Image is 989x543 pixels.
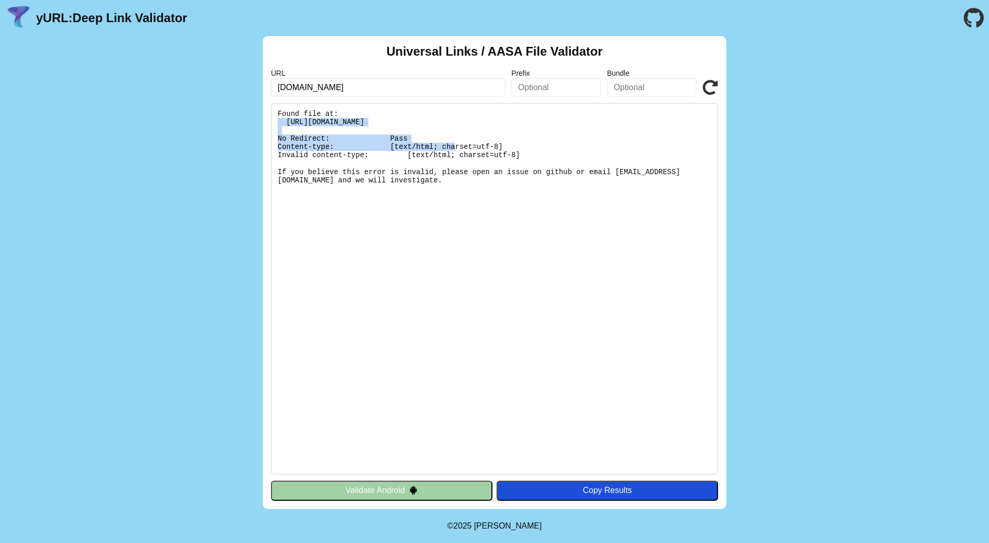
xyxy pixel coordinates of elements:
img: yURL Logo [5,5,32,31]
img: droidIcon.svg [409,486,418,495]
label: Prefix [511,69,601,77]
label: URL [271,69,505,77]
input: Optional [607,78,696,97]
div: Copy Results [502,486,713,495]
input: Optional [511,78,601,97]
a: Michael Ibragimchayev's Personal Site [474,521,542,530]
a: yURL:Deep Link Validator [36,11,187,25]
input: Required [271,78,505,97]
h2: Universal Links / AASA File Validator [386,44,603,59]
button: Validate Android [271,481,492,500]
footer: © [447,509,541,543]
label: Bundle [607,69,696,77]
button: Copy Results [497,481,718,500]
span: 2025 [453,521,472,530]
pre: Found file at: [URL][DOMAIN_NAME] No Redirect: Pass Content-type: [text/html; charset=utf-8] Inva... [271,103,718,474]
